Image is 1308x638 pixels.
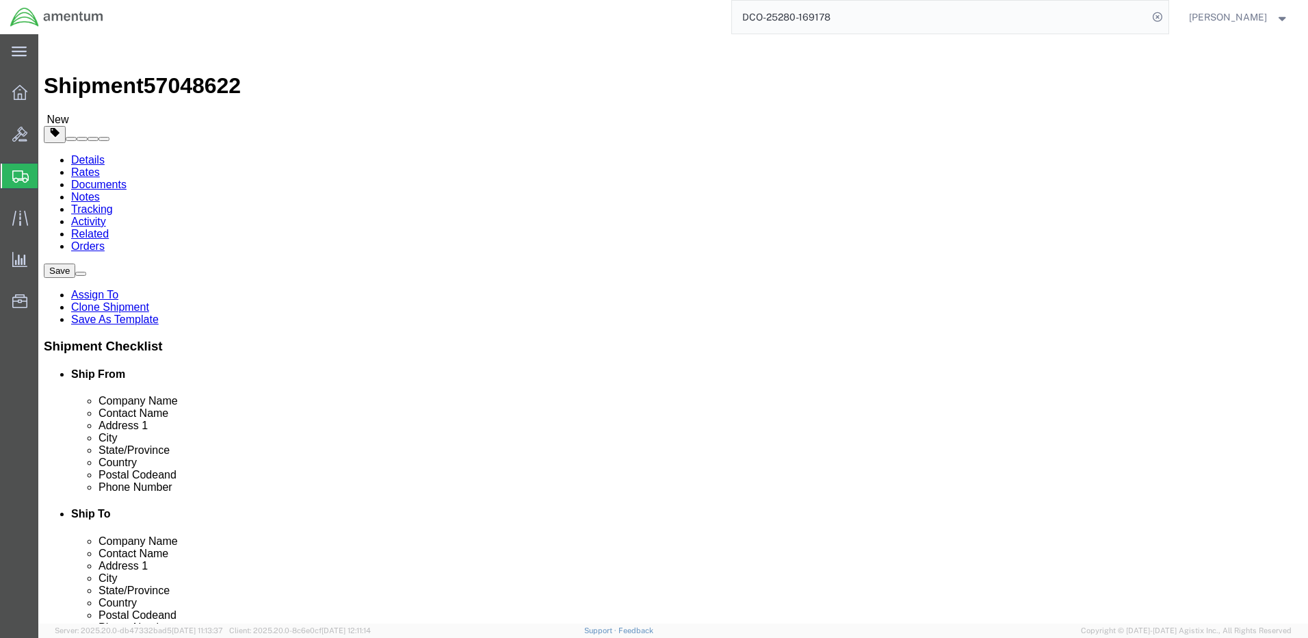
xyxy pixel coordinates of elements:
[732,1,1148,34] input: Search for shipment number, reference number
[1189,10,1267,25] span: Judy Smith
[172,626,223,635] span: [DATE] 11:13:37
[322,626,371,635] span: [DATE] 12:11:14
[10,7,104,27] img: logo
[55,626,223,635] span: Server: 2025.20.0-db47332bad5
[1081,625,1292,637] span: Copyright © [DATE]-[DATE] Agistix Inc., All Rights Reserved
[38,34,1308,624] iframe: FS Legacy Container
[229,626,371,635] span: Client: 2025.20.0-8c6e0cf
[584,626,618,635] a: Support
[618,626,653,635] a: Feedback
[1188,9,1290,25] button: [PERSON_NAME]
